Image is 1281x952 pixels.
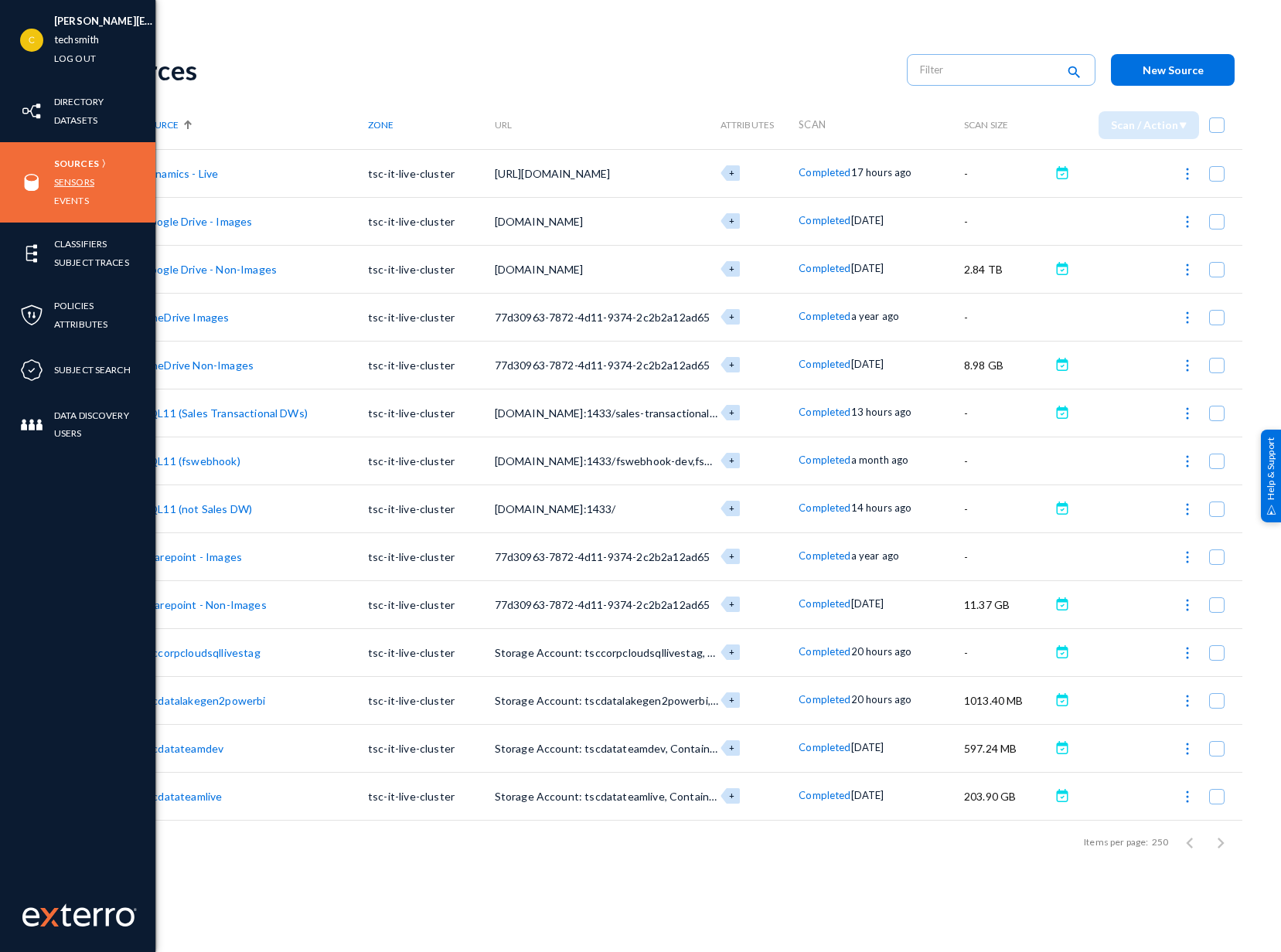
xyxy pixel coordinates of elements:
[495,790,776,803] span: Storage Account: tscdatateamlive, Container: undefined
[1180,645,1195,661] img: icon-more.svg
[964,341,1051,389] td: 8.98 GB
[799,406,850,418] span: Completed
[54,31,99,49] a: techsmith
[799,310,850,322] span: Completed
[54,361,131,379] a: Subject Search
[851,310,900,322] span: a year ago
[1174,827,1205,858] button: Previous page
[851,549,900,562] span: a year ago
[495,502,616,515] span: [DOMAIN_NAME]:1433/
[851,406,912,418] span: 13 hours ago
[495,119,512,131] span: URL
[1180,501,1195,517] img: icon-more.svg
[495,550,710,563] span: 77d30963-7872-4d11-9374-2c2b2a12ad65
[54,297,94,314] a: Policies
[1152,835,1168,849] div: 250
[799,118,826,131] span: Scan
[142,119,179,131] span: Source
[1180,406,1195,421] img: icon-more.svg
[20,171,43,194] img: icon-sources.svg
[54,93,104,110] a: Directory
[851,741,884,753] span: [DATE]
[142,359,254,372] a: OneDrive Non-Images
[799,645,850,658] span: Completed
[54,111,97,129] a: Datasets
[964,293,1051,341] td: -
[54,235,107,253] a: Classifiers
[20,304,43,327] img: icon-policies.svg
[54,155,99,172] a: Sources
[142,167,218,180] a: Dynamics - Live
[142,311,229,324] a: OneDrive Images
[851,597,884,610] span: [DATE]
[1180,214,1195,229] img: icon-more.svg
[495,167,611,180] span: [URL][DOMAIN_NAME]
[964,119,1008,131] span: Scan Size
[1180,549,1195,565] img: icon-more.svg
[495,598,710,611] span: 77d30963-7872-4d11-9374-2c2b2a12ad65
[368,628,495,676] td: tsc-it-live-cluster
[851,789,884,801] span: [DATE]
[495,215,584,228] span: [DOMAIN_NAME]
[54,192,89,209] a: Events
[729,743,734,753] span: +
[729,551,734,561] span: +
[799,454,850,466] span: Completed
[54,49,96,67] a: Log out
[20,413,43,437] img: icon-members.svg
[799,597,850,610] span: Completed
[142,742,223,755] a: tscdatateamdev
[729,263,734,274] span: +
[799,549,850,562] span: Completed
[964,772,1051,820] td: 203.90 GB
[799,262,850,274] span: Completed
[142,215,252,228] a: Google Drive - Images
[1180,789,1195,804] img: icon-more.svg
[964,532,1051,580] td: -
[1065,63,1083,83] mat-icon: search
[729,216,734,226] span: +
[729,647,734,657] span: +
[729,168,734,178] span: +
[1084,835,1148,849] div: Items per page:
[368,149,495,197] td: tsc-it-live-cluster
[495,311,710,324] span: 77d30963-7872-4d11-9374-2c2b2a12ad65
[142,454,240,467] a: SQL11 (fswebhook)
[851,645,912,658] span: 20 hours ago
[851,358,884,370] span: [DATE]
[495,694,819,707] span: Storage Account: tscdatalakegen2powerbi, Container: undefined
[54,406,155,442] a: Data Discovery Users
[495,742,776,755] span: Storage Account: tscdatateamdev, Container: undefined
[729,599,734,609] span: +
[799,789,850,801] span: Completed
[368,580,495,628] td: tsc-it-live-cluster
[368,772,495,820] td: tsc-it-live-cluster
[54,253,129,271] a: Subject Traces
[1180,454,1195,469] img: icon-more.svg
[729,790,734,801] span: +
[1205,827,1236,858] button: Next page
[799,214,850,226] span: Completed
[851,166,912,178] span: 17 hours ago
[54,12,155,31] li: [PERSON_NAME][EMAIL_ADDRESS][DOMAIN_NAME]
[964,580,1051,628] td: 11.37 GB
[22,903,137,926] img: exterro-work-mark.svg
[142,502,252,515] a: SQL11 (not Sales DW)
[495,359,710,372] span: 77d30963-7872-4d11-9374-2c2b2a12ad65
[368,293,495,341] td: tsc-it-live-cluster
[964,676,1051,724] td: 1013.40 MB
[799,358,850,370] span: Completed
[964,628,1051,676] td: -
[721,119,775,131] span: Attributes
[142,550,242,563] a: Sharepoint - Images
[729,359,734,369] span: +
[729,311,734,321] span: +
[1143,63,1204,76] span: New Source
[368,119,495,131] div: Zone
[1180,262,1195,277] img: icon-more.svg
[142,119,368,131] div: Source
[495,406,978,420] span: [DOMAIN_NAME]:1433/sales-transactional-dev,sales-transactional-stage,sales-transactional-live
[729,503,734,513] span: +
[964,389,1051,437] td: -
[102,54,891,86] div: Sources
